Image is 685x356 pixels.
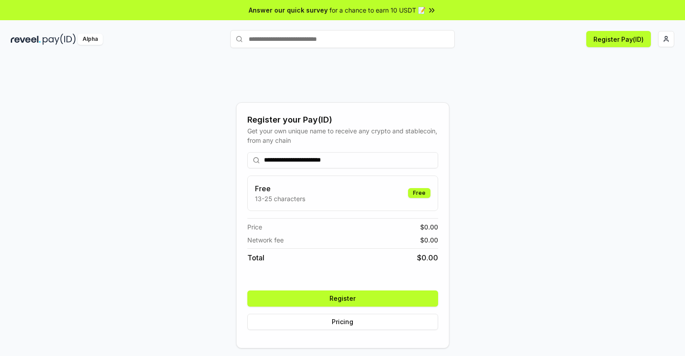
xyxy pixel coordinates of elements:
[78,34,103,45] div: Alpha
[420,235,438,245] span: $ 0.00
[255,183,305,194] h3: Free
[11,34,41,45] img: reveel_dark
[43,34,76,45] img: pay_id
[408,188,430,198] div: Free
[247,290,438,307] button: Register
[247,314,438,330] button: Pricing
[329,5,426,15] span: for a chance to earn 10 USDT 📝
[255,194,305,203] p: 13-25 characters
[417,252,438,263] span: $ 0.00
[249,5,328,15] span: Answer our quick survey
[247,126,438,145] div: Get your own unique name to receive any crypto and stablecoin, from any chain
[247,252,264,263] span: Total
[247,114,438,126] div: Register your Pay(ID)
[420,222,438,232] span: $ 0.00
[247,222,262,232] span: Price
[247,235,284,245] span: Network fee
[586,31,651,47] button: Register Pay(ID)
